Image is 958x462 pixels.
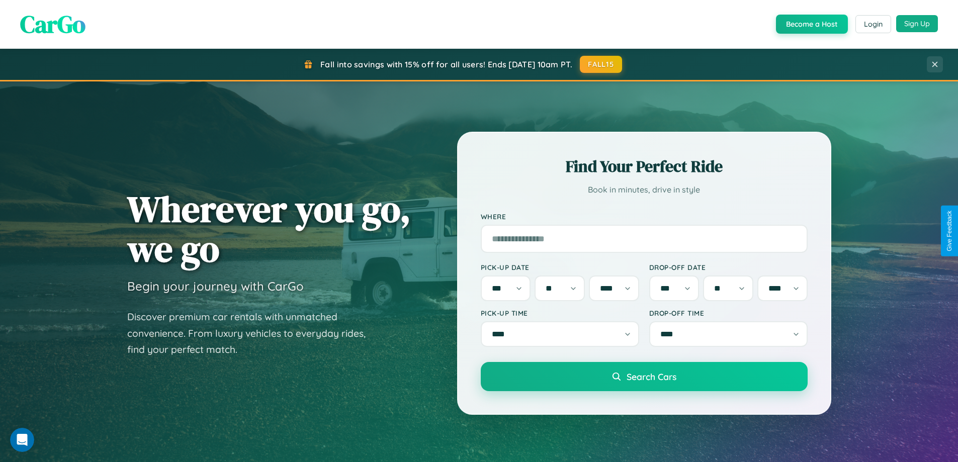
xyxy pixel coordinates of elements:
button: Sign Up [896,15,938,32]
span: Search Cars [627,371,676,382]
div: Give Feedback [946,211,953,251]
h1: Wherever you go, we go [127,189,411,268]
label: Drop-off Date [649,263,808,271]
p: Book in minutes, drive in style [481,182,808,197]
button: Login [855,15,891,33]
label: Where [481,212,808,221]
label: Pick-up Time [481,309,639,317]
iframe: Intercom live chat [10,428,34,452]
button: Search Cars [481,362,808,391]
span: CarGo [20,8,85,41]
button: Become a Host [776,15,848,34]
p: Discover premium car rentals with unmatched convenience. From luxury vehicles to everyday rides, ... [127,309,379,358]
label: Pick-up Date [481,263,639,271]
h2: Find Your Perfect Ride [481,155,808,177]
h3: Begin your journey with CarGo [127,279,304,294]
button: FALL15 [580,56,622,73]
label: Drop-off Time [649,309,808,317]
span: Fall into savings with 15% off for all users! Ends [DATE] 10am PT. [320,59,572,69]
